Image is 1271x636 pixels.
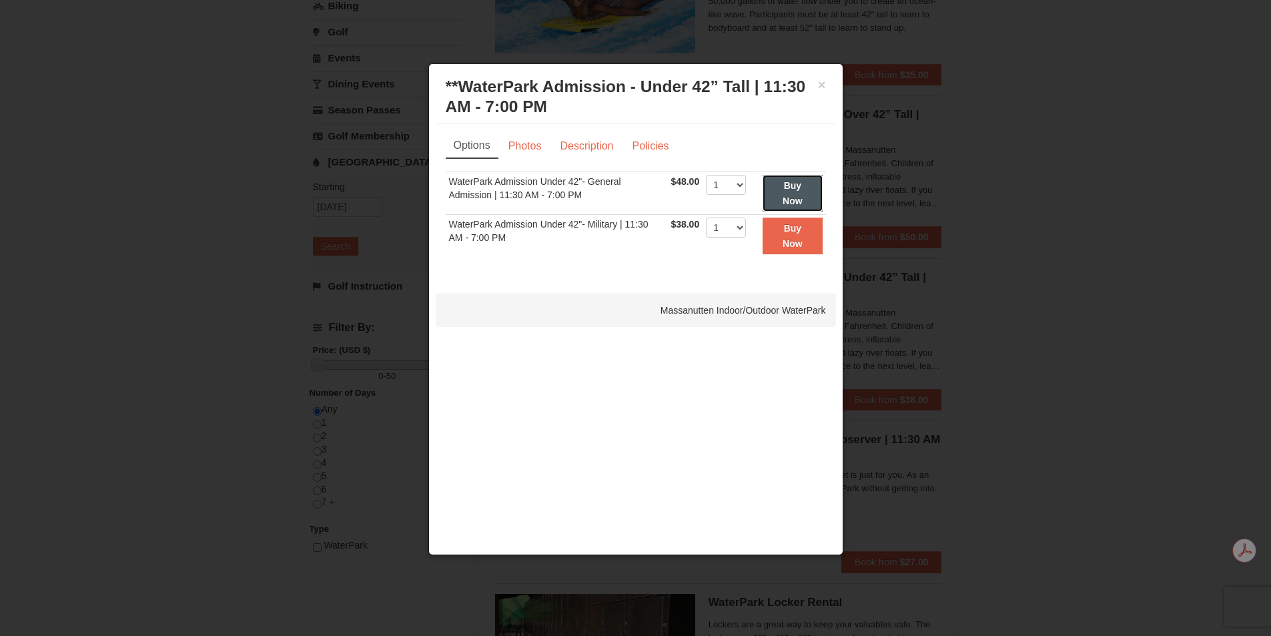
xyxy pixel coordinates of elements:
h3: **WaterPark Admission - Under 42” Tall | 11:30 AM - 7:00 PM [446,77,826,117]
a: Policies [623,133,677,159]
span: $38.00 [671,219,699,230]
button: Buy Now [763,218,822,254]
td: WaterPark Admission Under 42"- Military | 11:30 AM - 7:00 PM [446,215,668,257]
span: $48.00 [671,176,699,187]
a: Description [551,133,622,159]
div: Massanutten Indoor/Outdoor WaterPark [436,294,836,327]
button: × [818,78,826,91]
strong: Buy Now [783,223,803,248]
strong: Buy Now [783,180,803,206]
a: Photos [500,133,550,159]
button: Buy Now [763,175,822,212]
td: WaterPark Admission Under 42"- General Admission | 11:30 AM - 7:00 PM [446,172,668,215]
a: Options [446,133,498,159]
